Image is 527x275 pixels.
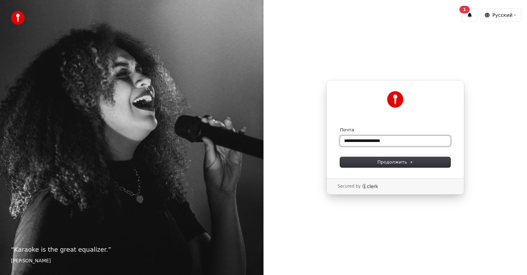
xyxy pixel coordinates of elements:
footer: [PERSON_NAME] [11,257,253,264]
a: Clerk logo [362,184,378,189]
p: “ Karaoke is the great equalizer. ” [11,245,253,254]
div: 1 [459,6,470,13]
img: Youka [387,91,403,108]
span: Продолжить [377,159,413,165]
button: 1 [462,8,478,22]
button: Продолжить [340,157,450,167]
label: Почта [340,127,354,133]
p: Secured by [338,184,361,189]
img: youka [11,11,25,25]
